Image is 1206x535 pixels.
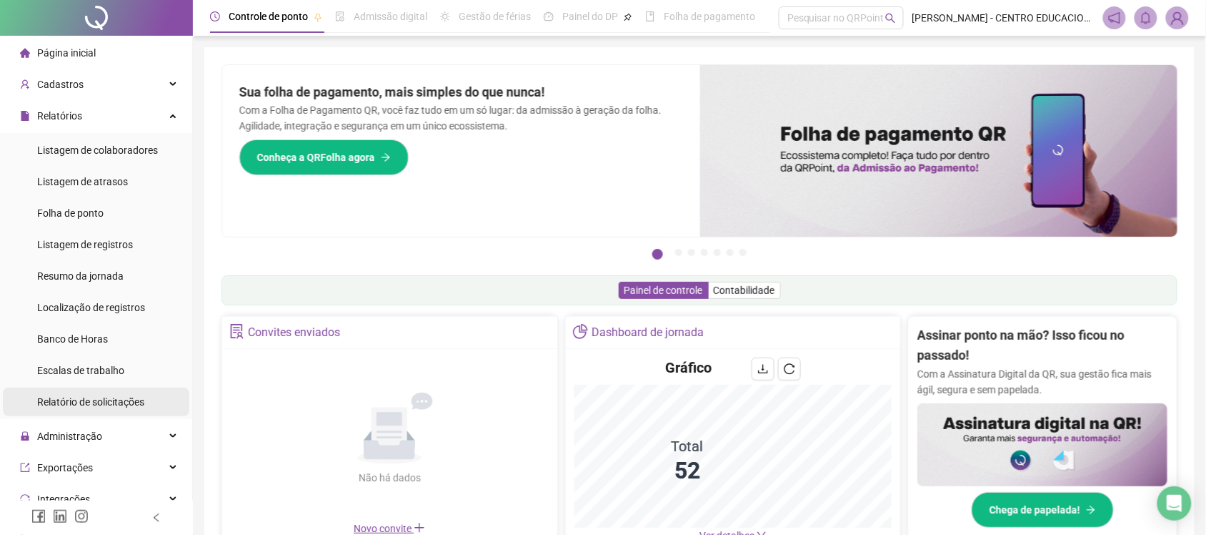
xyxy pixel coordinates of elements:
span: reload [784,363,795,375]
span: Painel do DP [562,11,618,22]
span: Relatórios [37,110,82,122]
span: file-done [335,11,345,21]
span: book [645,11,655,21]
button: 6 [727,249,734,256]
div: Dashboard de jornada [592,320,704,345]
span: Contabilidade [714,285,775,296]
h2: Assinar ponto na mão? Isso ficou no passado! [917,325,1167,366]
span: arrow-right [1086,505,1096,515]
h4: Gráfico [666,358,712,378]
span: export [20,463,30,473]
span: sync [20,494,30,504]
span: download [757,363,769,375]
span: Administração [37,431,102,442]
span: notification [1108,11,1121,24]
img: banner%2F02c71560-61a6-44d4-94b9-c8ab97240462.png [917,403,1167,487]
p: Com a Assinatura Digital da QR, sua gestão fica mais ágil, segura e sem papelada. [917,366,1167,398]
span: Admissão digital [354,11,427,22]
button: Chega de papelada! [972,492,1114,528]
span: Relatório de solicitações [37,396,144,408]
span: solution [229,324,244,339]
span: Listagem de colaboradores [37,144,158,156]
span: dashboard [544,11,554,21]
span: sun [440,11,450,21]
button: Conheça a QRFolha agora [239,139,409,175]
span: Chega de papelada! [990,502,1080,518]
span: arrow-right [381,152,391,162]
span: Integrações [37,494,90,505]
span: pushpin [624,13,632,21]
span: Página inicial [37,47,96,59]
img: 91893 [1167,7,1188,29]
button: 1 [652,249,663,260]
span: Gestão de férias [459,11,531,22]
span: Listagem de atrasos [37,176,128,187]
div: Não há dados [324,470,455,486]
span: Escalas de trabalho [37,365,124,376]
span: linkedin [53,509,67,524]
span: clock-circle [210,11,220,21]
button: 7 [739,249,747,256]
span: Painel de controle [624,285,703,296]
span: pushpin [314,13,322,21]
span: lock [20,431,30,441]
span: user-add [20,79,30,89]
span: plus [414,522,425,534]
span: Controle de ponto [229,11,308,22]
button: 5 [714,249,721,256]
span: Exportações [37,462,93,473]
span: Folha de ponto [37,207,104,219]
span: search [885,13,896,24]
span: facebook [31,509,46,524]
p: Com a Folha de Pagamento QR, você faz tudo em um só lugar: da admissão à geração da folha. Agilid... [239,102,683,134]
span: home [20,48,30,58]
h2: Sua folha de pagamento, mais simples do que nunca! [239,82,683,102]
div: Convites enviados [248,320,340,345]
div: Open Intercom Messenger [1157,486,1192,521]
span: left [151,513,161,523]
span: Novo convite [354,523,425,534]
span: Listagem de registros [37,239,133,250]
span: Folha de pagamento [664,11,755,22]
span: instagram [74,509,89,524]
span: Cadastros [37,79,84,90]
img: banner%2F8d14a306-6205-4263-8e5b-06e9a85ad873.png [700,65,1178,237]
button: 3 [688,249,695,256]
span: Localização de registros [37,302,145,313]
span: pie-chart [573,324,588,339]
span: [PERSON_NAME] - CENTRO EDUCACIONAL AREIA MAGICA [912,10,1095,26]
button: 2 [675,249,682,256]
span: Conheça a QRFolha agora [257,149,375,165]
span: Banco de Horas [37,333,108,345]
button: 4 [701,249,708,256]
span: file [20,111,30,121]
span: Resumo da jornada [37,270,124,282]
span: bell [1140,11,1152,24]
